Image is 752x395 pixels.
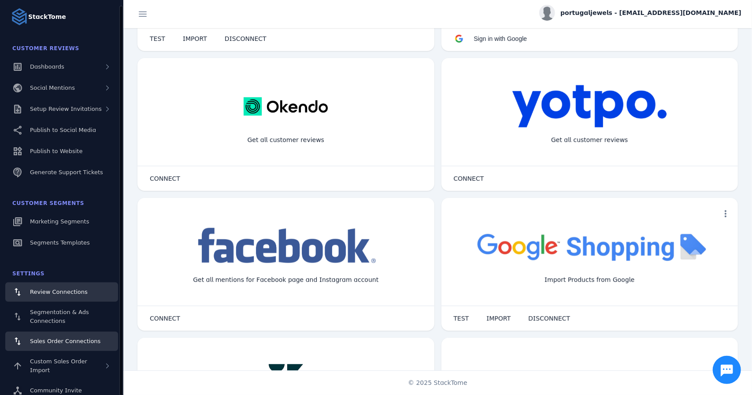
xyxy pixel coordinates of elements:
span: Publish to Website [30,148,82,154]
a: Marketing Segments [5,212,118,231]
button: Sign in with Google [445,30,536,48]
button: more [717,205,734,223]
a: Publish to Website [5,142,118,161]
span: Dashboards [30,63,64,70]
button: CONNECT [141,170,189,187]
a: Publish to Social Media [5,121,118,140]
span: TEST [150,36,165,42]
button: CONNECT [445,170,493,187]
span: Customer Segments [12,200,84,206]
span: IMPORT [183,36,207,42]
strong: StackTome [28,12,66,22]
span: CONNECT [150,176,180,182]
a: Segmentation & Ads Connections [5,304,118,330]
span: Generate Support Tickets [30,169,103,176]
span: Publish to Social Media [30,127,96,133]
button: portugaljewels - [EMAIL_ADDRESS][DOMAIN_NAME] [539,5,741,21]
button: DISCONNECT [216,30,275,48]
span: Setup Review Invitations [30,106,102,112]
div: Get all customer reviews [544,128,635,152]
div: Get all customer reviews [241,128,332,152]
a: Review Connections [5,282,118,302]
span: Custom Sales Order Import [30,358,87,373]
div: Import Products from Google [537,268,641,292]
a: Sales Order Connections [5,332,118,351]
span: Review Connections [30,289,88,295]
a: Segments Templates [5,233,118,252]
span: DISCONNECT [528,315,570,322]
button: IMPORT [174,30,216,48]
a: Generate Support Tickets [5,163,118,182]
span: Segmentation & Ads Connections [30,309,89,324]
img: okendo.webp [244,84,328,128]
span: Sales Order Connections [30,338,100,344]
img: googleshopping.png [471,224,708,268]
span: Community Invite [30,387,82,394]
span: Social Mentions [30,84,75,91]
span: Segments Templates [30,239,90,246]
span: CONNECT [454,176,484,182]
img: profile.jpg [539,5,555,21]
button: DISCONNECT [519,310,579,327]
button: IMPORT [478,310,519,327]
img: yotpo.png [512,84,667,128]
button: TEST [445,310,478,327]
span: Customer Reviews [12,45,79,51]
span: IMPORT [486,315,511,322]
span: CONNECT [150,315,180,322]
button: TEST [141,30,174,48]
span: portugaljewels - [EMAIL_ADDRESS][DOMAIN_NAME] [560,8,741,18]
span: Settings [12,271,44,277]
span: DISCONNECT [225,36,267,42]
div: Get all mentions for Facebook page and Instagram account [186,268,385,292]
span: Sign in with Google [474,35,527,42]
span: TEST [454,315,469,322]
span: Marketing Segments [30,218,89,225]
img: facebook.png [192,224,379,268]
img: Logo image [11,8,28,26]
button: CONNECT [141,310,189,327]
span: © 2025 StackTome [408,378,467,388]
